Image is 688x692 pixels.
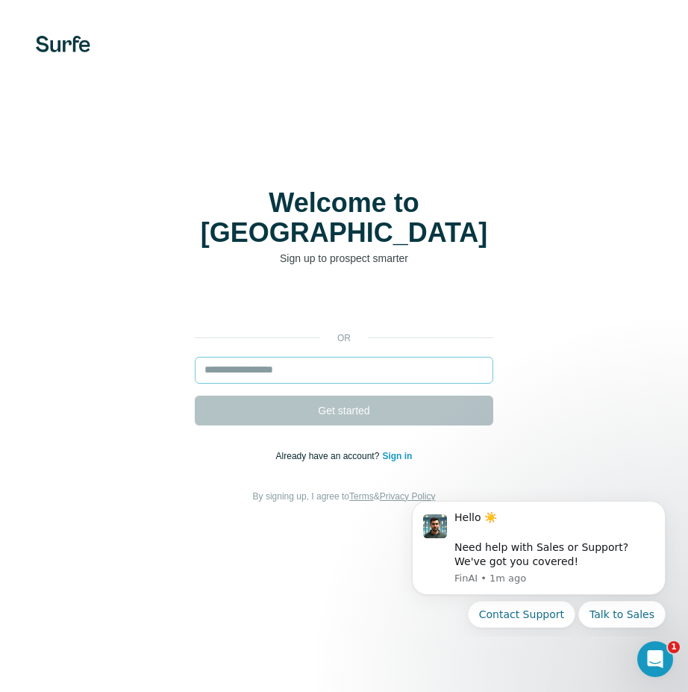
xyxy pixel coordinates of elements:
a: Privacy Policy [380,491,436,502]
h1: Welcome to [GEOGRAPHIC_DATA] [195,188,493,248]
p: or [320,331,368,345]
p: Sign up to prospect smarter [195,251,493,266]
iframe: Sign in with Google Button [187,288,501,321]
a: Sign in [382,451,412,461]
span: By signing up, I agree to & [253,491,436,502]
a: Terms [349,491,374,502]
img: Surfe's logo [36,36,90,52]
iframe: Intercom live chat [637,641,673,677]
iframe: Intercom notifications message [390,487,688,637]
span: Already have an account? [276,451,383,461]
span: 1 [668,641,680,653]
